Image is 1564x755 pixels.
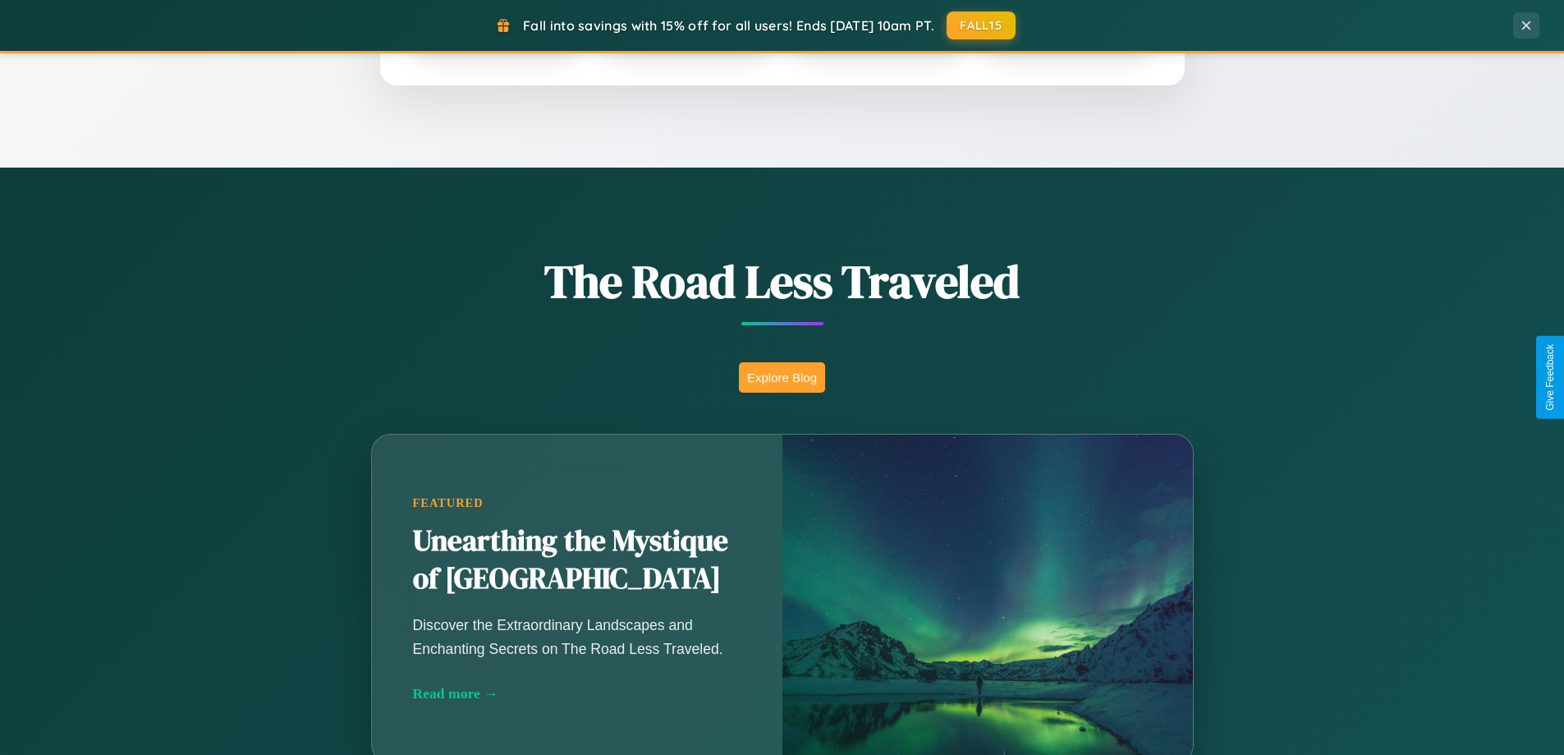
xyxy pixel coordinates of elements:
button: Explore Blog [739,362,825,393]
button: FALL15 [947,12,1016,39]
p: Discover the Extraordinary Landscapes and Enchanting Secrets on The Road Less Traveled. [413,614,741,660]
h2: Unearthing the Mystique of [GEOGRAPHIC_DATA] [413,523,741,598]
div: Featured [413,496,741,510]
h1: The Road Less Traveled [290,250,1275,313]
div: Give Feedback [1544,344,1556,411]
span: Fall into savings with 15% off for all users! Ends [DATE] 10am PT. [523,17,934,34]
div: Read more → [413,685,741,702]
